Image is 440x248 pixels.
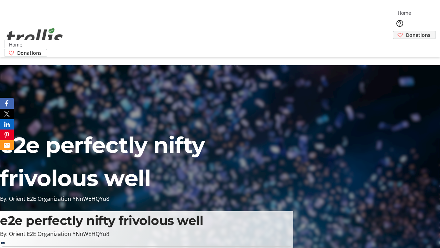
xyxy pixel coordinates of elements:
span: Home [398,9,411,17]
span: Donations [17,49,42,56]
span: Donations [406,31,430,39]
button: Cart [393,39,407,53]
a: Home [393,9,415,17]
a: Home [4,41,26,48]
a: Donations [4,49,47,57]
button: Help [393,17,407,30]
a: Donations [393,31,436,39]
span: Home [9,41,22,48]
img: Orient E2E Organization YNnWEHQYu8's Logo [4,20,65,54]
